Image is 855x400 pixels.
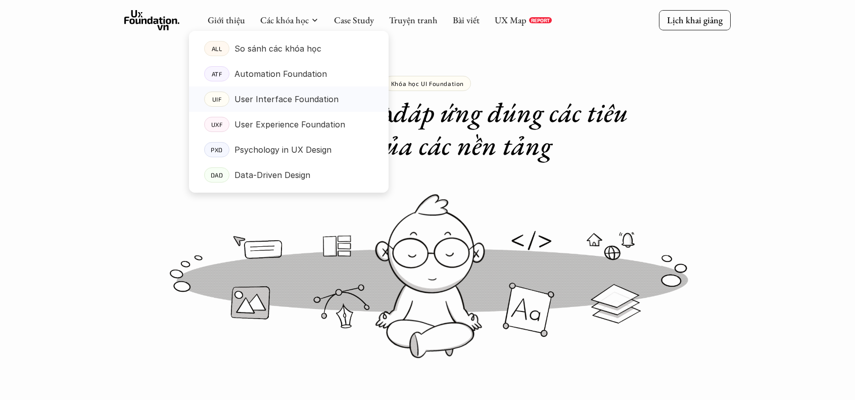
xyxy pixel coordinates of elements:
p: DAD [211,171,223,179]
p: User Interface Foundation [234,92,339,107]
p: Psychology in UX Design [234,142,331,157]
a: UIFUser Interface Foundation [189,86,389,112]
a: Các khóa học [260,14,309,26]
a: PXDPsychology in UX Design [189,137,389,162]
p: So sánh các khóa học [234,41,321,56]
a: ALLSo sánh các khóa học [189,36,389,61]
p: REPORT [531,17,550,23]
a: UXFUser Experience Foundation [189,112,389,137]
p: Data-Driven Design [234,167,310,183]
a: REPORT [529,17,552,23]
p: ATF [212,70,222,77]
a: Lịch khai giảng [659,10,731,30]
p: PXD [211,146,223,153]
a: UX Map [495,14,527,26]
em: đáp ứng đúng các tiêu chuẩn của các nền tảng [303,95,634,163]
a: Case Study [334,14,374,26]
p: UXF [211,121,223,128]
p: ALL [212,45,222,52]
a: DADData-Driven Design [189,162,389,188]
p: Automation Foundation [234,66,327,81]
h1: Thiết kế đẹp và [225,96,630,162]
p: Khóa học UI Foundation [391,80,464,87]
a: ATFAutomation Foundation [189,61,389,86]
p: UIF [212,96,222,103]
p: Lịch khai giảng [667,14,723,26]
a: Bài viết [453,14,480,26]
a: Giới thiệu [208,14,245,26]
a: Truyện tranh [389,14,438,26]
p: User Experience Foundation [234,117,345,132]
